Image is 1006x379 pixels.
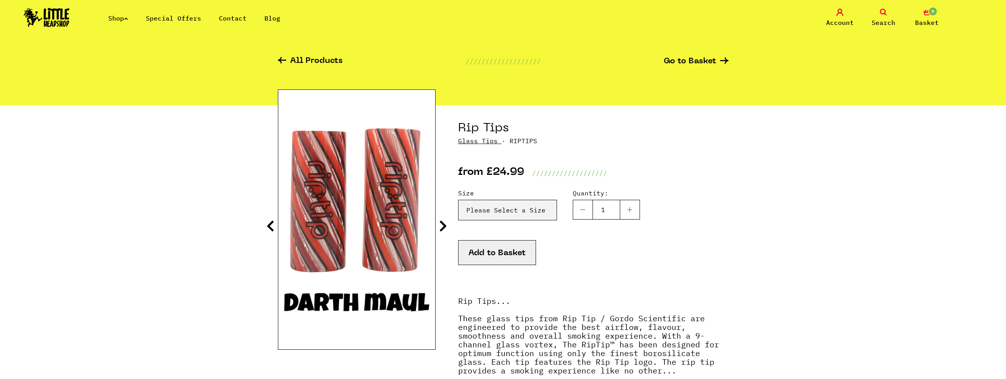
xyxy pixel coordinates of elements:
a: Special Offers [146,14,201,22]
a: Glass Tips [458,137,498,145]
span: Basket [915,18,939,27]
p: /////////////////// [466,57,541,66]
input: 1 [593,200,620,220]
a: Search [864,9,903,27]
p: /////////////////// [532,168,607,178]
span: Account [826,18,854,27]
a: Contact [219,14,247,22]
span: Search [872,18,895,27]
a: All Products [278,57,343,66]
a: Go to Basket [664,57,729,66]
img: Rip Tips image 19 [278,121,435,318]
a: Shop [108,14,128,22]
p: from £24.99 [458,168,524,178]
span: 0 [928,7,938,16]
button: Add to Basket [458,240,536,265]
h1: Rip Tips [458,121,729,136]
a: Blog [264,14,280,22]
label: Quantity: [573,188,640,198]
img: Little Head Shop Logo [24,8,70,27]
label: Size [458,188,557,198]
p: · RIPTIPS [458,136,729,146]
a: 0 Basket [907,9,947,27]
